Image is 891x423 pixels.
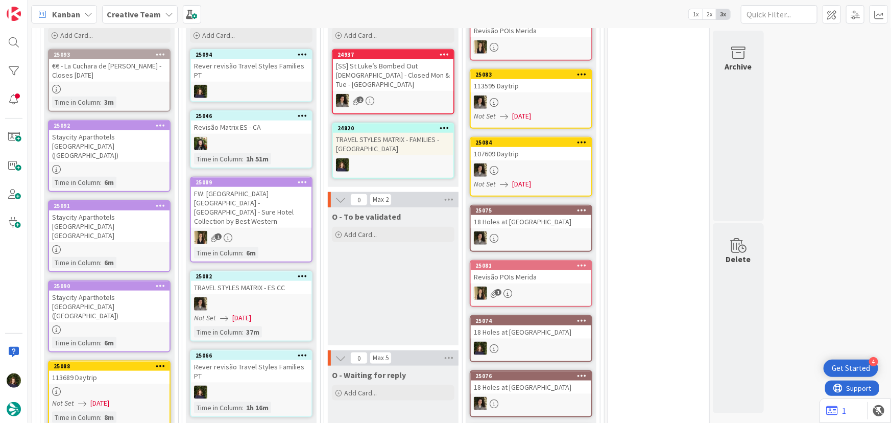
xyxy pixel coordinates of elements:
[475,139,591,146] div: 25084
[191,111,311,121] div: 25046
[471,215,591,228] div: 18 Holes at [GEOGRAPHIC_DATA]
[471,371,591,381] div: 25076
[52,8,80,20] span: Kanban
[52,398,74,408] i: Not Set
[191,137,311,150] div: BC
[471,261,591,270] div: 25081
[826,405,846,417] a: 1
[102,337,116,348] div: 6m
[54,51,170,58] div: 25093
[333,59,453,91] div: [SS] St Luke’s Bombed Out [DEMOGRAPHIC_DATA] - Closed Mon & Tue - [GEOGRAPHIC_DATA]
[232,313,251,323] span: [DATE]
[333,158,453,172] div: MC
[102,257,116,268] div: 6m
[333,94,453,107] div: MS
[471,371,591,394] div: 2507618 Holes at [GEOGRAPHIC_DATA]
[49,121,170,130] div: 25092
[191,231,311,244] div: SP
[49,130,170,162] div: Staycity Aparthotels [GEOGRAPHIC_DATA] ([GEOGRAPHIC_DATA])
[191,178,311,187] div: 25089
[726,253,751,265] div: Delete
[107,9,161,19] b: Creative Team
[244,247,258,258] div: 6m
[54,283,170,290] div: 25090
[471,397,591,410] div: MS
[471,316,591,339] div: 2507418 Holes at [GEOGRAPHIC_DATA]
[191,272,311,281] div: 25082
[102,177,116,188] div: 6m
[495,289,501,296] span: 1
[471,316,591,325] div: 25074
[471,261,591,284] div: 25081Revisão POIs Merida
[191,85,311,98] div: MC
[196,112,311,120] div: 25046
[196,179,311,186] div: 25089
[474,96,487,109] img: MS
[242,153,244,165] span: :
[338,51,453,58] div: 24937
[474,111,496,121] i: Not Set
[49,291,170,322] div: Staycity Aparthotels [GEOGRAPHIC_DATA] ([GEOGRAPHIC_DATA])
[102,412,116,423] div: 8m
[471,231,591,245] div: MS
[333,50,453,59] div: 24937
[471,206,591,228] div: 2507518 Holes at [GEOGRAPHIC_DATA]
[194,137,207,150] img: BC
[475,71,591,78] div: 25083
[474,287,487,300] img: SP
[471,342,591,355] div: MC
[242,402,244,413] span: :
[344,230,377,239] span: Add Card...
[191,50,311,82] div: 25094Rever revisão Travel Styles Families PT
[49,201,170,242] div: 25091Staycity Aparthotels [GEOGRAPHIC_DATA] [GEOGRAPHIC_DATA]
[333,133,453,155] div: TRAVEL STYLES MATRIX - FAMILIES - [GEOGRAPHIC_DATA]
[336,94,349,107] img: MS
[21,2,46,14] span: Support
[49,201,170,210] div: 25091
[49,59,170,82] div: €€ - La Cuchara de [PERSON_NAME] - Closes [DATE]
[471,96,591,109] div: MS
[475,207,591,214] div: 25075
[194,85,207,98] img: MC
[373,197,389,202] div: Max 2
[49,281,170,291] div: 25090
[242,247,244,258] span: :
[54,202,170,209] div: 25091
[474,163,487,177] img: MS
[471,206,591,215] div: 25075
[194,153,242,165] div: Time in Column
[191,351,311,360] div: 25066
[474,179,496,189] i: Not Set
[716,9,730,19] span: 3x
[202,31,235,40] span: Add Card...
[471,381,591,394] div: 18 Holes at [GEOGRAPHIC_DATA]
[869,357,878,366] div: 4
[196,273,311,280] div: 25082
[824,360,878,377] div: Open Get Started checklist, remaining modules: 4
[344,31,377,40] span: Add Card...
[49,121,170,162] div: 25092Staycity Aparthotels [GEOGRAPHIC_DATA] ([GEOGRAPHIC_DATA])
[333,124,453,155] div: 24820TRAVEL STYLES MATRIX - FAMILIES - [GEOGRAPHIC_DATA]
[244,153,271,165] div: 1h 51m
[49,362,170,371] div: 25088
[512,111,531,122] span: [DATE]
[338,125,453,132] div: 24820
[191,297,311,311] div: MS
[7,7,21,21] img: Visit kanbanzone.com
[191,360,311,383] div: Rever revisão Travel Styles Families PT
[194,386,207,399] img: MC
[49,281,170,322] div: 25090Staycity Aparthotels [GEOGRAPHIC_DATA] ([GEOGRAPHIC_DATA])
[474,231,487,245] img: MS
[703,9,716,19] span: 2x
[471,70,591,92] div: 25083113595 Daytrip
[52,177,100,188] div: Time in Column
[471,325,591,339] div: 18 Holes at [GEOGRAPHIC_DATA]
[191,281,311,294] div: TRAVEL STYLES MATRIX - ES CC
[332,212,401,222] span: O - To be validated
[471,147,591,160] div: 107609 Daytrip
[350,352,368,364] span: 0
[191,178,311,228] div: 25089FW: [GEOGRAPHIC_DATA] [GEOGRAPHIC_DATA] - [GEOGRAPHIC_DATA] - Sure Hotel Collection by Best ...
[196,352,311,359] div: 25066
[471,24,591,37] div: Revisão POIs Merida
[242,326,244,338] span: :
